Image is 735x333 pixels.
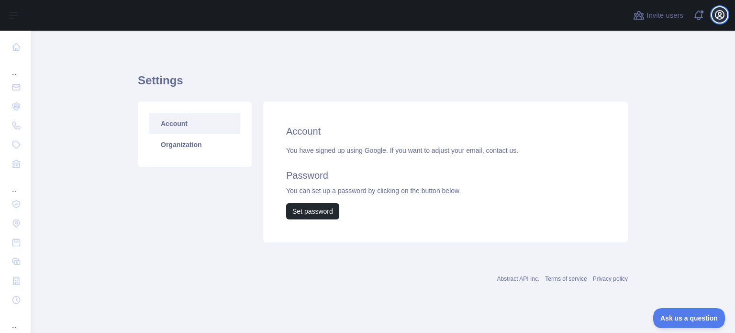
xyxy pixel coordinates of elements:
[593,276,628,282] a: Privacy policy
[497,276,540,282] a: Abstract API Inc.
[8,310,23,330] div: ...
[8,57,23,77] div: ...
[138,73,628,96] h1: Settings
[286,146,605,219] div: You have signed up using Google. If you want to adjust your email, You can set up a password by c...
[646,10,683,21] span: Invite users
[286,203,339,219] button: Set password
[8,174,23,194] div: ...
[149,134,240,155] a: Organization
[286,169,605,182] h2: Password
[631,8,685,23] button: Invite users
[545,276,587,282] a: Terms of service
[149,113,240,134] a: Account
[653,308,725,328] iframe: Toggle Customer Support
[486,147,518,154] a: contact us.
[286,125,605,138] h2: Account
